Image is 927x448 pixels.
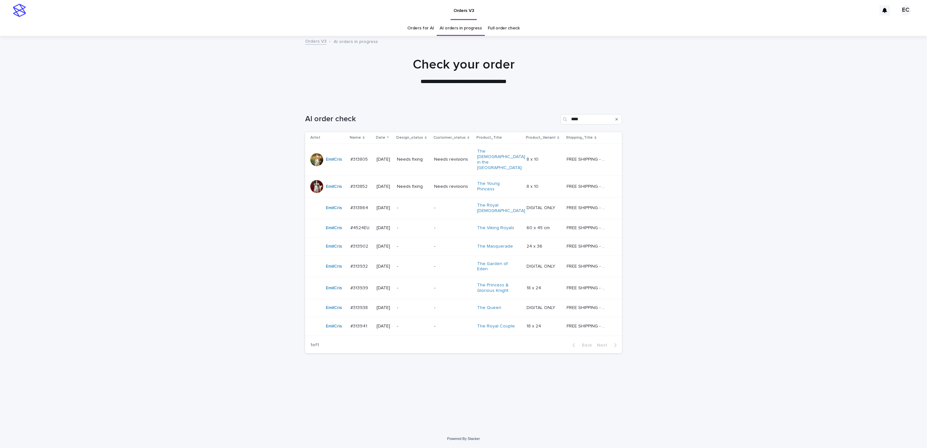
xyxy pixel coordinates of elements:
tr: EmilCris #313852#313852 [DATE]Needs fixingNeeds revisionsThe Young Princess 8 x 108 x 10 FREE SHI... [305,176,622,197]
p: Date [376,134,385,141]
p: FREE SHIPPING - preview in 1-2 business days, after your approval delivery will take 5-10 b.d. [567,322,608,329]
p: - [397,244,429,249]
button: Next [594,342,622,348]
p: #313805 [350,155,369,162]
p: [DATE] [377,285,392,291]
span: Next [597,343,611,347]
p: FREE SHIPPING - preview in 1-2 business days, after your approval delivery will take 5-10 b.d. [567,304,608,311]
p: Needs revisions [434,157,472,162]
a: EmilCris [326,305,342,311]
a: The Queen [477,305,501,311]
p: - [397,305,429,311]
img: stacker-logo-s-only.png [13,4,26,17]
tr: EmilCris #4524EU#4524EU [DATE]--The Viking Royals 60 x 45 cm60 x 45 cm FREE SHIPPING - preview in... [305,219,622,237]
p: Name [350,134,361,141]
p: FREE SHIPPING - preview in 1-2 business days, after your approval delivery will take 5-10 busines... [567,224,608,231]
p: 24 x 36 [527,242,544,249]
p: DIGITAL ONLY [527,262,557,269]
p: [DATE] [377,244,392,249]
p: 1 of 1 [305,337,324,353]
a: EmilCris [326,324,342,329]
p: - [434,285,472,291]
a: Orders for AI [407,21,434,36]
p: #313852 [350,183,369,189]
p: - [397,324,429,329]
a: Powered By Stacker [447,437,480,441]
p: 18 x 24 [527,284,542,291]
tr: EmilCris #313941#313941 [DATE]--The Royal Couple 18 x 2418 x 24 FREE SHIPPING - preview in 1-2 bu... [305,317,622,336]
a: The [DEMOGRAPHIC_DATA] in the [GEOGRAPHIC_DATA] [477,149,525,170]
p: DIGITAL ONLY [527,304,557,311]
p: [DATE] [377,305,392,311]
p: - [397,264,429,269]
a: Full order check [488,21,520,36]
tr: EmilCris #313902#313902 [DATE]--The Masquerade 24 x 3624 x 36 FREE SHIPPING - preview in 1-2 busi... [305,237,622,256]
tr: EmilCris #313938#313938 [DATE]--The Queen DIGITAL ONLYDIGITAL ONLY FREE SHIPPING - preview in 1-2... [305,299,622,317]
p: [DATE] [377,184,392,189]
a: The Royal [DEMOGRAPHIC_DATA] [477,203,525,214]
a: EmilCris [326,184,342,189]
button: Back [567,342,594,348]
p: FREE SHIPPING - preview in 1-2 business days, after your approval delivery will take 5-10 b.d. [567,284,608,291]
p: [DATE] [377,205,392,211]
p: #313902 [350,242,369,249]
p: - [434,205,472,211]
div: EC [900,5,911,16]
p: - [397,225,429,231]
tr: EmilCris #313932#313932 [DATE]--The Garden of Eden DIGITAL ONLYDIGITAL ONLY FREE SHIPPING - previ... [305,256,622,277]
p: [DATE] [377,324,392,329]
p: Needs fixing [397,157,429,162]
a: The Masquerade [477,244,513,249]
tr: EmilCris #313805#313805 [DATE]Needs fixingNeeds revisionsThe [DEMOGRAPHIC_DATA] in the [GEOGRAPHI... [305,144,622,176]
p: 60 x 45 cm [527,224,551,231]
p: 8 x 10 [527,155,540,162]
a: EmilCris [326,205,342,211]
p: FREE SHIPPING - preview in 1-2 business days, after your approval delivery will take 5-10 b.d. [567,242,608,249]
p: - [434,264,472,269]
p: #313941 [350,322,368,329]
p: FREE SHIPPING - preview in 1-2 business days, after your approval delivery will take 5-10 b.d. [567,183,608,189]
a: AI orders in progress [440,21,482,36]
tr: EmilCris #313939#313939 [DATE]--The Princess & Glorious Knight 18 x 2418 x 24 FREE SHIPPING - pre... [305,277,622,299]
a: EmilCris [326,285,342,291]
p: [DATE] [377,264,392,269]
a: EmilCris [326,244,342,249]
p: 18 x 24 [527,322,542,329]
p: FREE SHIPPING - preview in 1-2 business days, after your approval delivery will take 5-10 b.d. [567,204,608,211]
p: FREE SHIPPING - preview in 1-2 business days, after your approval delivery will take 5-10 b.d. [567,262,608,269]
p: FREE SHIPPING - preview in 1-2 business days, after your approval delivery will take 5-10 b.d. [567,155,608,162]
span: Back [578,343,592,347]
p: #313938 [350,304,369,311]
p: - [434,225,472,231]
p: - [434,244,472,249]
p: Shipping_Title [566,134,593,141]
p: Design_status [396,134,423,141]
p: 8 x 10 [527,183,540,189]
p: #313939 [350,284,369,291]
a: EmilCris [326,157,342,162]
p: - [397,205,429,211]
p: [DATE] [377,157,392,162]
p: Product_Title [476,134,502,141]
h1: Check your order [305,57,622,72]
p: AI orders in progress [334,37,378,45]
a: The Princess & Glorious Knight [477,283,517,293]
a: Orders V3 [305,37,326,45]
a: The Garden of Eden [477,261,517,272]
a: EmilCris [326,225,342,231]
a: The Viking Royals [477,225,514,231]
p: [DATE] [377,225,392,231]
input: Search [560,114,622,124]
p: #4524EU [350,224,371,231]
p: - [434,305,472,311]
a: The Royal Couple [477,324,515,329]
a: EmilCris [326,264,342,269]
p: - [434,324,472,329]
p: - [397,285,429,291]
a: The Young Princess [477,181,517,192]
tr: EmilCris #313864#313864 [DATE]--The Royal [DEMOGRAPHIC_DATA] DIGITAL ONLYDIGITAL ONLY FREE SHIPPI... [305,197,622,219]
p: #313864 [350,204,369,211]
p: Needs fixing [397,184,429,189]
p: #313932 [350,262,369,269]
